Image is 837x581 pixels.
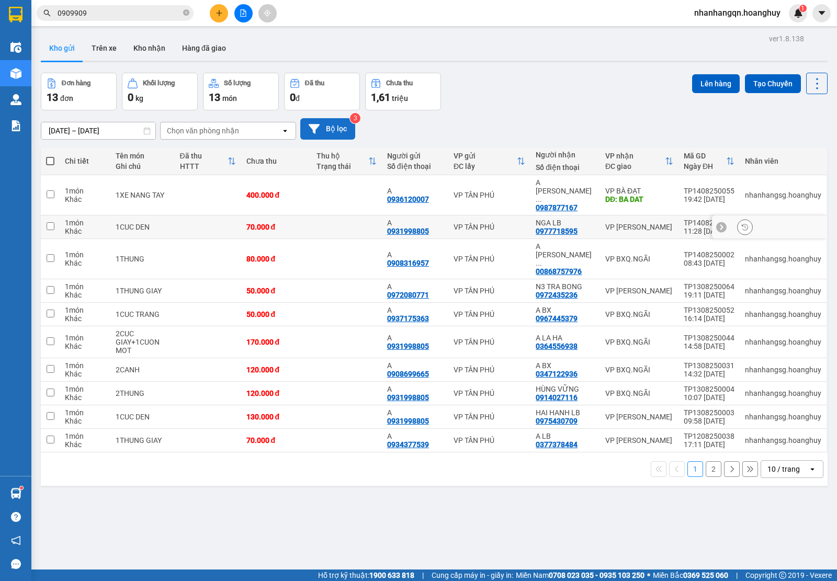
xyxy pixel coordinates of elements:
[536,291,578,299] div: 0972435236
[83,36,125,61] button: Trên xe
[387,361,443,370] div: A
[536,440,578,449] div: 0377378484
[387,440,429,449] div: 0934377539
[10,120,21,131] img: solution-icon
[180,152,228,160] div: Đã thu
[684,219,734,227] div: TP1408250019
[11,536,21,545] span: notification
[240,9,247,17] span: file-add
[60,94,73,102] span: đơn
[387,342,429,350] div: 0931998805
[736,569,738,581] span: |
[454,255,525,263] div: VP TÂN PHÚ
[65,361,105,370] div: 1 món
[794,8,803,18] img: icon-new-feature
[801,5,805,12] span: 1
[536,178,595,203] div: A PHONG BA DAT
[387,432,443,440] div: A
[536,432,595,440] div: A LB
[684,370,734,378] div: 14:32 [DATE]
[745,413,821,421] div: nhanhangsg.hoanghuy
[536,334,595,342] div: A LA HA
[387,314,429,323] div: 0937175363
[65,250,105,259] div: 1 món
[745,338,821,346] div: nhanhangsg.hoanghuy
[387,393,429,402] div: 0931998805
[246,366,307,374] div: 120.000 đ
[536,314,578,323] div: 0967445379
[684,187,734,195] div: TP1408250055
[65,370,105,378] div: Khác
[684,342,734,350] div: 14:58 [DATE]
[10,42,21,53] img: warehouse-icon
[684,440,734,449] div: 17:11 [DATE]
[387,282,443,291] div: A
[454,162,517,170] div: ĐC lấy
[65,291,105,299] div: Khác
[687,461,703,477] button: 1
[41,122,155,139] input: Select a date range.
[432,569,513,581] span: Cung cấp máy in - giấy in:
[605,366,673,374] div: VP BXQ.NGÃI
[536,163,595,172] div: Số điện thoại
[284,73,360,110] button: Đã thu0đ
[65,187,105,195] div: 1 món
[745,310,821,318] div: nhanhangsg.hoanghuy
[745,287,821,295] div: nhanhangsg.hoanghuy
[203,73,279,110] button: Số lượng13món
[116,287,169,295] div: 1THUNG GIAY
[216,9,223,17] span: plus
[678,147,740,175] th: Toggle SortBy
[769,33,804,44] div: ver 1.8.138
[536,242,595,267] div: A TRUONG VINH KY TP Q NGAI
[605,152,665,160] div: VP nhận
[454,152,517,160] div: VP gửi
[387,162,443,170] div: Số điện thoại
[180,162,228,170] div: HTTT
[300,118,355,140] button: Bộ lọc
[454,366,525,374] div: VP TÂN PHÚ
[264,9,271,17] span: aim
[684,250,734,259] div: TP1408250002
[454,413,525,421] div: VP TÂN PHÚ
[387,385,443,393] div: A
[422,569,424,581] span: |
[10,68,21,79] img: warehouse-icon
[745,191,821,199] div: nhanhangsg.hoanghuy
[745,389,821,397] div: nhanhangsg.hoanghuy
[122,73,198,110] button: Khối lượng0kg
[128,91,133,104] span: 0
[350,113,360,123] sup: 3
[116,191,169,199] div: 1XE NANG TAY
[653,569,728,581] span: Miền Bắc
[605,436,673,445] div: VP [PERSON_NAME]
[605,338,673,346] div: VP BXQ.NGÃI
[536,259,542,267] span: ...
[246,338,307,346] div: 170.000 đ
[536,227,578,235] div: 0977718595
[246,413,307,421] div: 130.000 đ
[246,191,307,199] div: 400.000 đ
[65,227,105,235] div: Khác
[318,569,414,581] span: Hỗ trợ kỹ thuật:
[684,162,726,170] div: Ngày ĐH
[65,259,105,267] div: Khác
[47,91,58,104] span: 13
[65,282,105,291] div: 1 món
[311,147,382,175] th: Toggle SortBy
[116,162,169,170] div: Ghi chú
[387,250,443,259] div: A
[316,152,368,160] div: Thu hộ
[536,342,578,350] div: 0364556938
[536,393,578,402] div: 0914027116
[684,291,734,299] div: 19:11 [DATE]
[745,157,821,165] div: Nhân viên
[387,370,429,378] div: 0908699665
[812,4,831,22] button: caret-down
[684,314,734,323] div: 16:14 [DATE]
[745,74,801,93] button: Tạo Chuyến
[779,572,786,579] span: copyright
[258,4,277,22] button: aim
[305,79,324,87] div: Đã thu
[387,417,429,425] div: 0931998805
